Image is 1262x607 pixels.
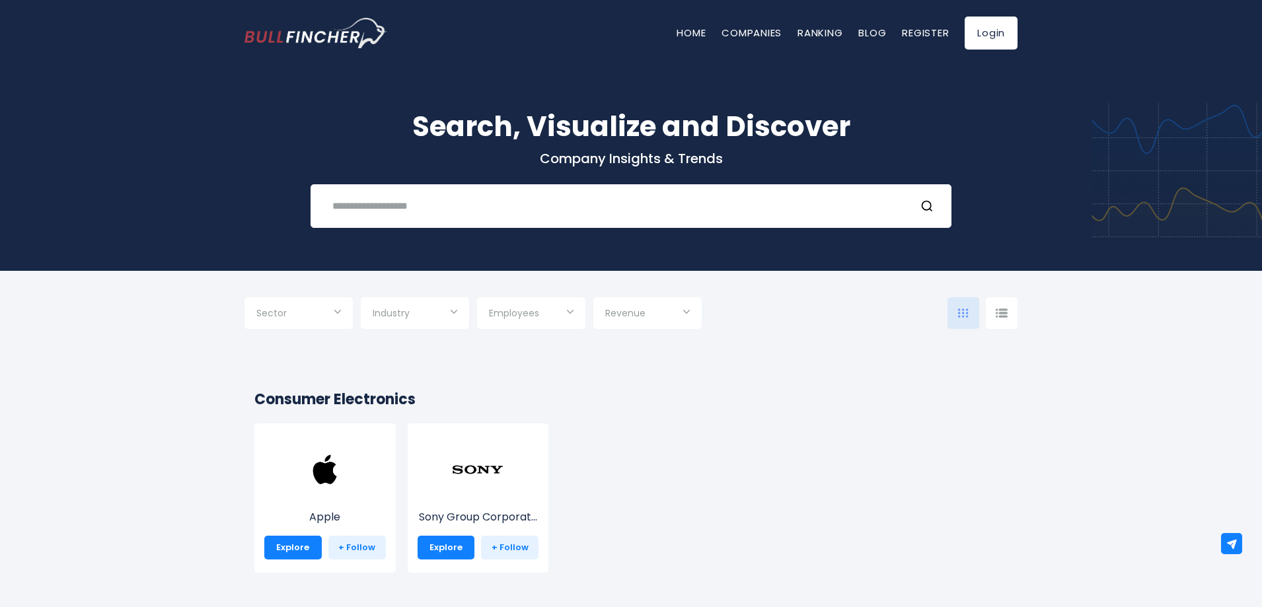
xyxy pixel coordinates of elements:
[264,468,386,525] a: Apple
[373,307,410,319] span: Industry
[299,443,352,496] img: AAPL.png
[489,303,574,326] input: Selection
[328,536,386,559] a: + Follow
[996,308,1008,318] img: icon-comp-list-view.svg
[254,388,1008,410] h2: Consumer Electronics
[244,150,1018,167] p: Company Insights & Trends
[418,468,539,525] a: Sony Group Corporat...
[451,443,504,496] img: SONY.png
[958,308,969,318] img: icon-comp-grid.svg
[965,17,1018,50] a: Login
[244,18,387,48] img: Bullfincher logo
[798,26,842,40] a: Ranking
[489,307,539,319] span: Employees
[605,303,690,326] input: Selection
[264,536,322,559] a: Explore
[481,536,538,559] a: + Follow
[418,536,475,559] a: Explore
[373,303,457,326] input: Selection
[605,307,646,319] span: Revenue
[677,26,706,40] a: Home
[920,197,938,215] button: Search
[264,509,386,525] p: Apple
[722,26,782,40] a: Companies
[256,303,341,326] input: Selection
[256,307,287,319] span: Sector
[244,106,1018,147] h1: Search, Visualize and Discover
[902,26,949,40] a: Register
[418,509,539,525] p: Sony Group Corporation
[244,18,387,48] a: Go to homepage
[858,26,886,40] a: Blog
